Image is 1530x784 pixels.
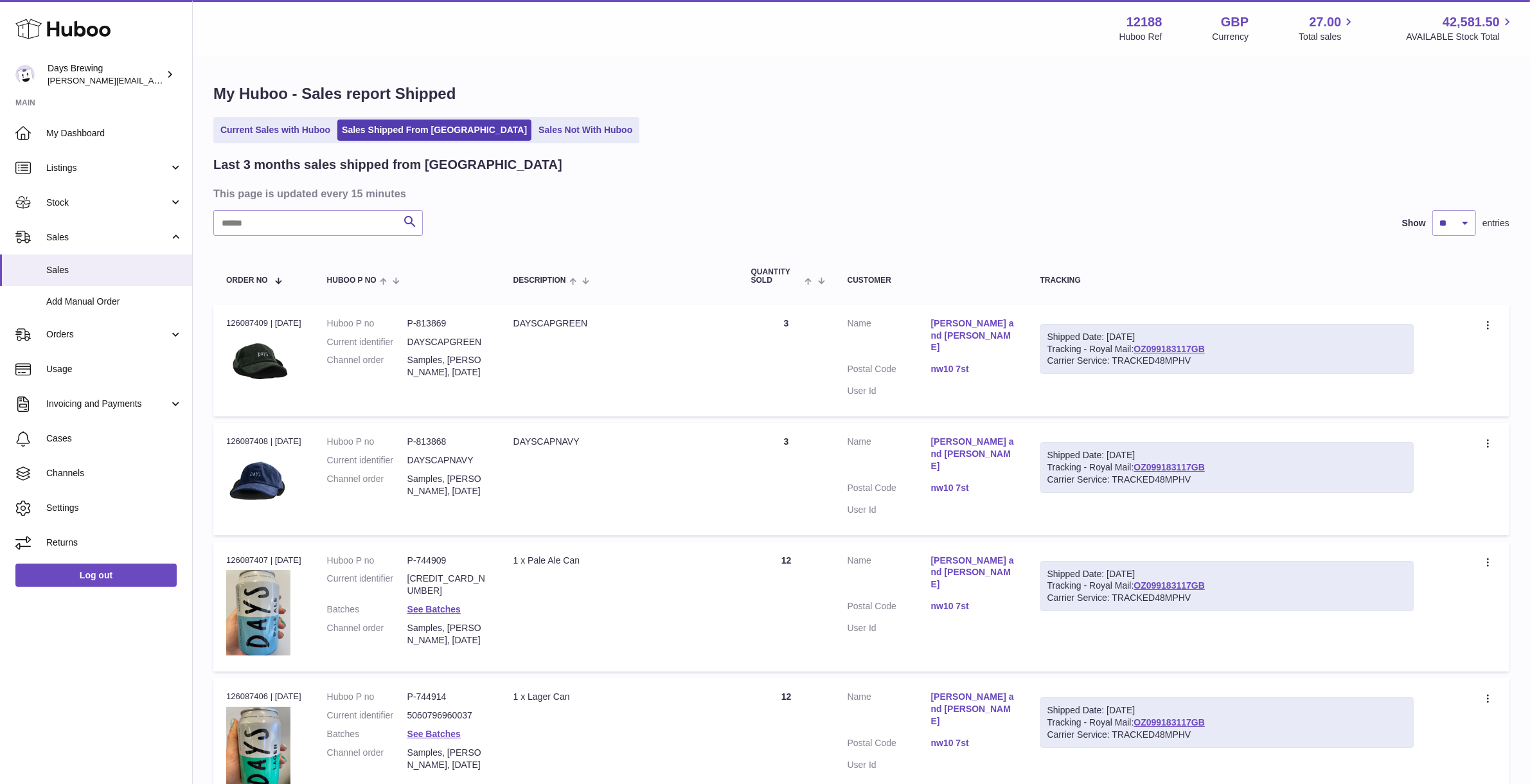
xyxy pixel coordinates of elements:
[46,162,169,174] span: Listings
[931,482,1015,494] a: nw10 7st
[1040,442,1414,493] div: Tracking - Royal Mail:
[738,305,835,416] td: 3
[213,186,1506,200] h3: This page is updated every 15 minutes
[46,537,182,549] span: Returns
[226,436,301,447] div: 126087408 | [DATE]
[226,691,301,702] div: 126087406 | [DATE]
[46,502,182,514] span: Settings
[1047,568,1407,580] div: Shipped Date: [DATE]
[46,328,169,341] span: Orders
[1299,31,1356,43] span: Total sales
[1402,217,1426,229] label: Show
[327,747,407,771] dt: Channel order
[931,737,1015,749] a: nw10 7st
[15,564,177,587] a: Log out
[407,709,488,722] dd: 5060796960037
[46,296,182,308] span: Add Manual Order
[1134,580,1205,591] a: OZ099183117GB
[931,600,1015,612] a: nw10 7st
[327,728,407,740] dt: Batches
[848,317,931,357] dt: Name
[327,276,377,285] span: Huboo P no
[327,436,407,448] dt: Huboo P no
[226,333,290,382] img: 121881710864551.png
[327,573,407,597] dt: Current identifier
[407,729,461,739] a: See Batches
[337,120,531,141] a: Sales Shipped From [GEOGRAPHIC_DATA]
[46,363,182,375] span: Usage
[46,432,182,445] span: Cases
[1134,344,1205,354] a: OZ099183117GB
[848,737,931,753] dt: Postal Code
[1126,13,1162,31] strong: 12188
[1443,13,1500,31] span: 42,581.50
[46,467,182,479] span: Channels
[226,570,290,655] img: 121881680514664.jpg
[848,276,1015,285] div: Customer
[1047,331,1407,343] div: Shipped Date: [DATE]
[1040,276,1414,285] div: Tracking
[1134,462,1205,472] a: OZ099183117GB
[46,264,182,276] span: Sales
[848,600,931,616] dt: Postal Code
[407,336,488,348] dd: DAYSCAPGREEN
[327,336,407,348] dt: Current identifier
[848,691,931,731] dt: Name
[534,120,637,141] a: Sales Not With Huboo
[848,555,931,594] dt: Name
[327,603,407,616] dt: Batches
[407,317,488,330] dd: P-813869
[46,127,182,139] span: My Dashboard
[931,555,1015,591] a: [PERSON_NAME] and [PERSON_NAME]
[407,473,488,497] dd: Samples, [PERSON_NAME], [DATE]
[213,156,562,174] h2: Last 3 months sales shipped from [GEOGRAPHIC_DATA]
[327,473,407,497] dt: Channel order
[738,542,835,672] td: 12
[1047,449,1407,461] div: Shipped Date: [DATE]
[513,691,725,703] div: 1 x Lager Can
[1406,31,1515,43] span: AVAILABLE Stock Total
[46,197,169,209] span: Stock
[848,482,931,497] dt: Postal Code
[48,62,163,87] div: Days Brewing
[1047,729,1407,741] div: Carrier Service: TRACKED48MPHV
[513,317,725,330] div: DAYSCAPGREEN
[848,363,931,379] dt: Postal Code
[327,454,407,467] dt: Current identifier
[1047,704,1407,717] div: Shipped Date: [DATE]
[1119,31,1162,43] div: Huboo Ref
[848,622,931,634] dt: User Id
[407,691,488,703] dd: P-744914
[407,573,488,597] dd: [CREDIT_CARD_NUMBER]
[1309,13,1341,31] span: 27.00
[1134,717,1205,727] a: OZ099183117GB
[1482,217,1509,229] span: entries
[226,276,268,285] span: Order No
[848,436,931,476] dt: Name
[1047,592,1407,604] div: Carrier Service: TRACKED48MPHV
[15,65,35,84] img: greg@daysbrewing.com
[46,231,169,244] span: Sales
[327,317,407,330] dt: Huboo P no
[327,354,407,379] dt: Channel order
[513,555,725,567] div: 1 x Pale Ale Can
[848,759,931,771] dt: User Id
[1040,324,1414,375] div: Tracking - Royal Mail:
[407,436,488,448] dd: P-813868
[931,363,1015,375] a: nw10 7st
[1047,474,1407,486] div: Carrier Service: TRACKED48MPHV
[327,555,407,567] dt: Huboo P no
[1406,13,1515,43] a: 42,581.50 AVAILABLE Stock Total
[407,604,461,614] a: See Batches
[213,84,1509,104] h1: My Huboo - Sales report Shipped
[931,691,1015,727] a: [PERSON_NAME] and [PERSON_NAME]
[848,504,931,516] dt: User Id
[407,555,488,567] dd: P-744909
[327,622,407,646] dt: Channel order
[407,354,488,379] dd: Samples, [PERSON_NAME], [DATE]
[327,709,407,722] dt: Current identifier
[327,691,407,703] dt: Huboo P no
[407,747,488,771] dd: Samples, [PERSON_NAME], [DATE]
[931,436,1015,472] a: [PERSON_NAME] and [PERSON_NAME]
[407,622,488,646] dd: Samples, [PERSON_NAME], [DATE]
